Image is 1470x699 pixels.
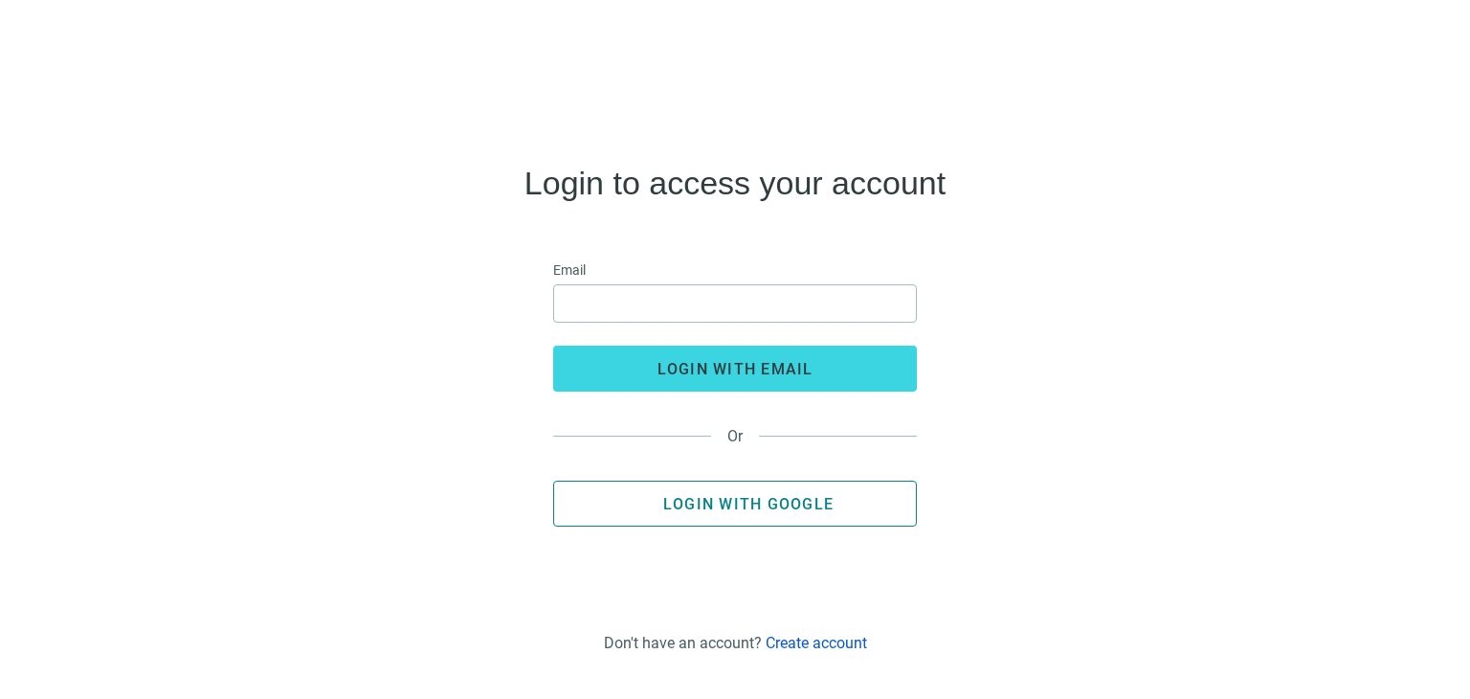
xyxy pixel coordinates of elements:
span: Login with Google [663,495,834,513]
span: Email [553,259,586,281]
span: login with email [657,360,813,378]
button: Login with Google [553,481,917,527]
a: Create account [766,634,867,652]
div: Don't have an account? [604,634,867,652]
span: Or [711,427,759,445]
h4: Login to access your account [524,168,946,198]
button: login with email [553,346,917,392]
